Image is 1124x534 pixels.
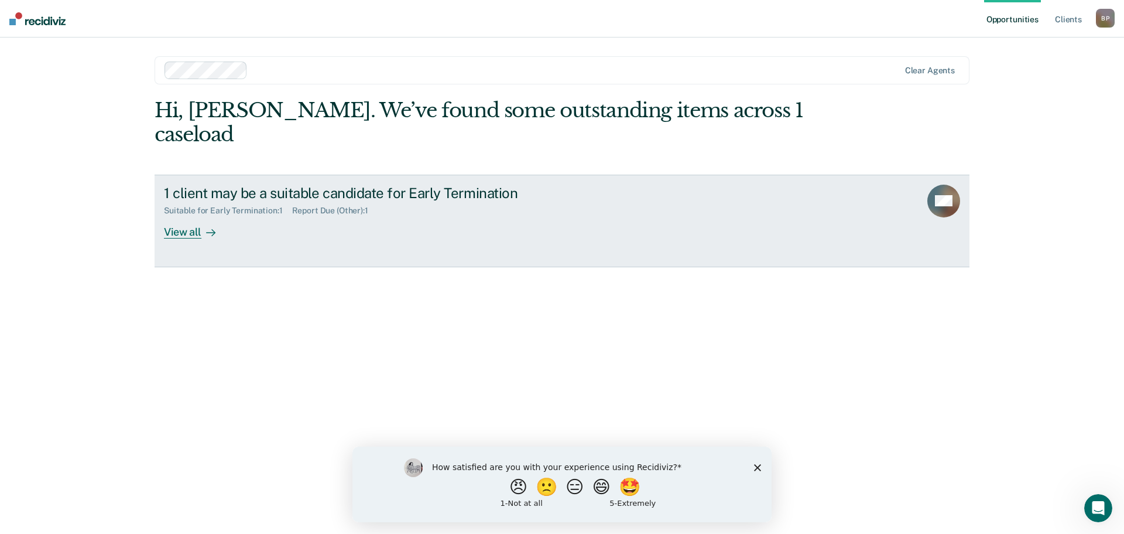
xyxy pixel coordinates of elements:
[352,447,772,522] iframe: Survey by Kim from Recidiviz
[1096,9,1115,28] div: B P
[292,206,378,216] div: Report Due (Other) : 1
[164,206,292,216] div: Suitable for Early Termination : 1
[1084,494,1112,522] iframe: Intercom live chat
[164,185,575,202] div: 1 client may be a suitable candidate for Early Termination
[164,216,229,239] div: View all
[9,12,66,25] img: Recidiviz
[155,98,807,147] div: Hi, [PERSON_NAME]. We’ve found some outstanding items across 1 caseload
[155,175,969,267] a: 1 client may be a suitable candidate for Early TerminationSuitable for Early Termination:1Report ...
[905,66,955,76] div: Clear agents
[1096,9,1115,28] button: BP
